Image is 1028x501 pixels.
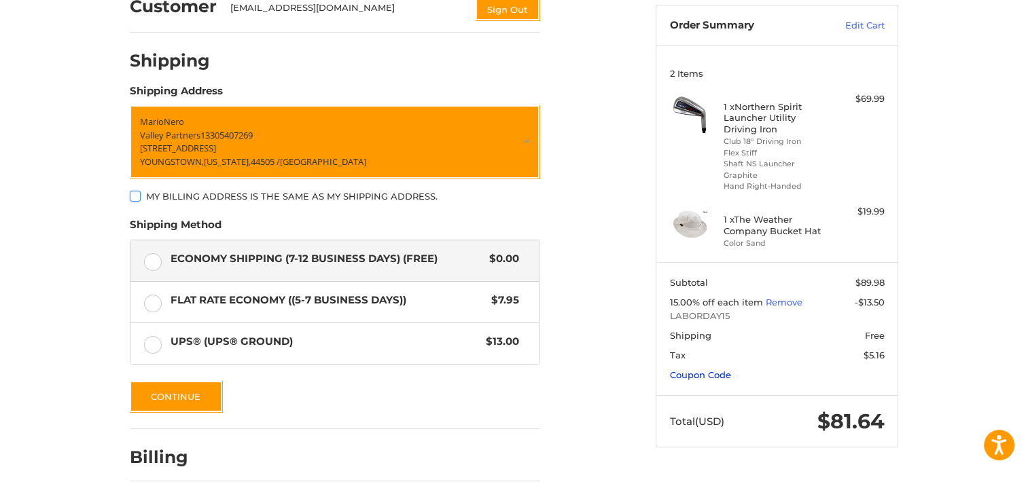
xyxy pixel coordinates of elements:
[670,297,766,308] span: 15.00% off each item
[916,464,1028,501] iframe: Google Customer Reviews
[670,68,885,79] h3: 2 Items
[171,293,485,308] span: Flat Rate Economy ((5-7 Business Days))
[724,238,828,249] li: Color Sand
[171,251,483,267] span: Economy Shipping (7-12 Business Days) (Free)
[670,19,816,33] h3: Order Summary
[130,381,222,412] button: Continue
[140,142,216,154] span: [STREET_ADDRESS]
[670,415,724,428] span: Total (USD)
[482,251,519,267] span: $0.00
[831,92,885,106] div: $69.99
[766,297,802,308] a: Remove
[670,277,708,288] span: Subtotal
[204,155,251,168] span: [US_STATE],
[280,155,366,168] span: [GEOGRAPHIC_DATA]
[670,330,711,341] span: Shipping
[724,147,828,159] li: Flex Stiff
[724,101,828,134] h4: 1 x Northern Spirit Launcher Utility Driving Iron
[724,214,828,236] h4: 1 x The Weather Company Bucket Hat
[140,129,200,141] span: Valley Partners
[130,50,210,71] h2: Shipping
[670,350,686,360] span: Tax
[171,334,480,350] span: UPS® (UPS® Ground)
[130,105,539,179] a: Enter or select a different address
[200,129,253,141] span: 13305407269
[484,293,519,308] span: $7.95
[670,369,731,380] a: Coupon Code
[831,205,885,219] div: $19.99
[865,330,885,341] span: Free
[164,115,184,128] span: Nero
[479,334,519,350] span: $13.00
[855,297,885,308] span: -$13.50
[251,155,280,168] span: 44505 /
[724,136,828,147] li: Club 18° Driving Iron
[724,158,828,181] li: Shaft NS Launcher Graphite
[670,310,885,323] span: LABORDAY15
[130,191,539,202] label: My billing address is the same as my shipping address.
[130,447,209,468] h2: Billing
[855,277,885,288] span: $89.98
[140,115,164,128] span: Mario
[816,19,885,33] a: Edit Cart
[817,409,885,434] span: $81.64
[724,181,828,192] li: Hand Right-Handed
[230,1,463,20] div: [EMAIL_ADDRESS][DOMAIN_NAME]
[864,350,885,360] span: $5.16
[130,217,221,239] legend: Shipping Method
[130,83,223,105] legend: Shipping Address
[140,155,204,168] span: YOUNGSTOWN,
